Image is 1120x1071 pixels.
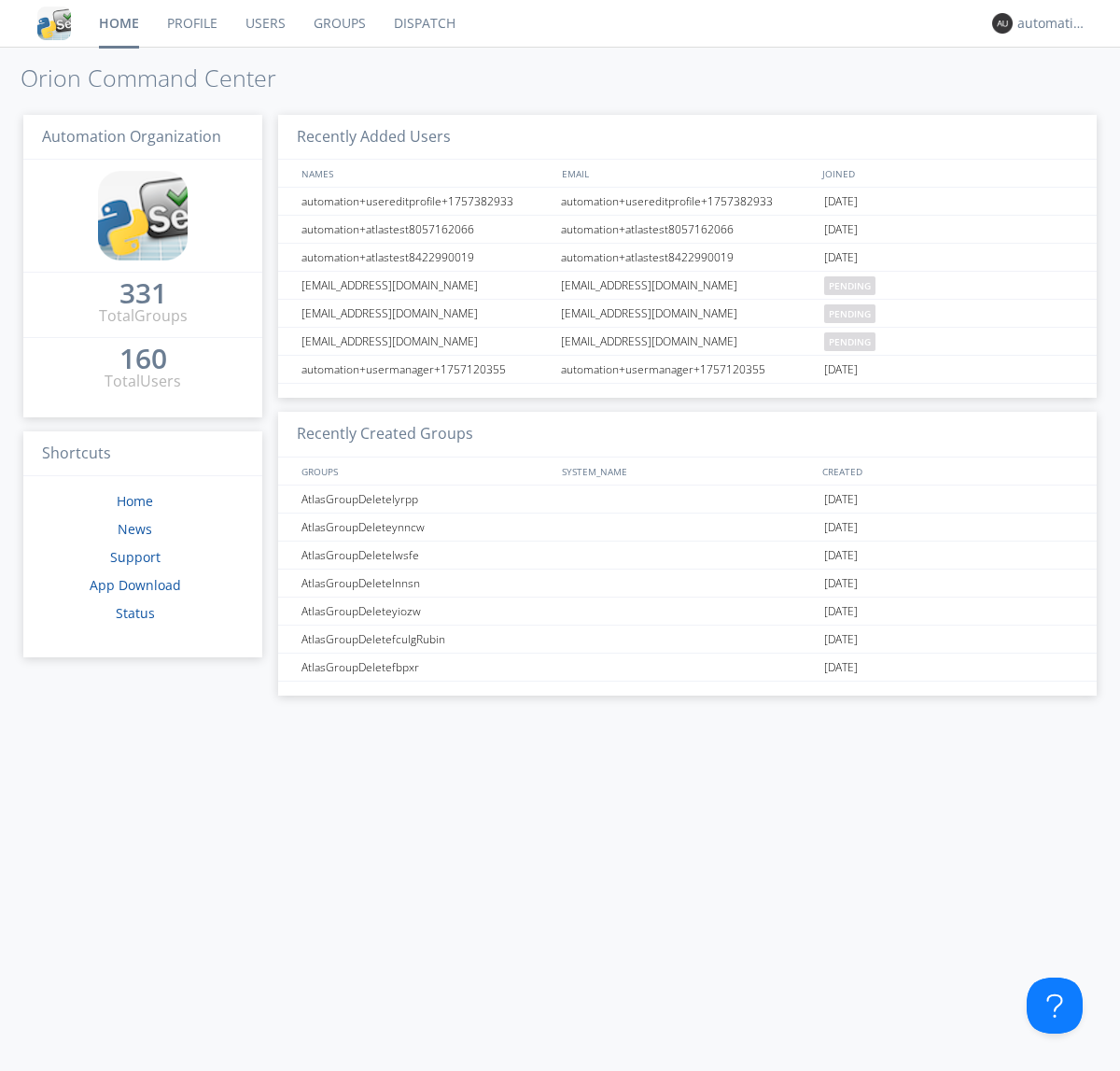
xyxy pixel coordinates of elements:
a: Support [110,548,161,566]
a: News [118,520,152,538]
a: Home [117,492,153,510]
div: GROUPS [297,458,553,485]
span: [DATE] [824,188,858,216]
span: [DATE] [824,626,858,654]
div: [EMAIL_ADDRESS][DOMAIN_NAME] [297,300,555,327]
div: automation+usereditprofile+1757382933 [556,188,819,215]
div: AtlasGroupDeleteynncw [297,514,555,541]
a: automation+usereditprofile+1757382933automation+usereditprofile+1757382933[DATE] [278,188,1097,216]
a: automation+usermanager+1757120355automation+usermanager+1757120355[DATE] [278,356,1097,384]
div: AtlasGroupDeleteyiozw [297,598,555,625]
img: cddb5a64eb264b2086981ab96f4c1ba7 [37,7,71,40]
a: automation+atlastest8057162066automation+atlastest8057162066[DATE] [278,216,1097,244]
a: AtlasGroupDeletelyrpp[DATE] [278,486,1097,514]
h3: Recently Added Users [278,115,1097,161]
div: 160 [119,349,167,368]
div: [EMAIL_ADDRESS][DOMAIN_NAME] [297,272,555,299]
div: AtlasGroupDeletefbpxr [297,654,555,681]
a: AtlasGroupDeletelnnsn[DATE] [278,570,1097,598]
span: [DATE] [824,244,858,272]
a: AtlasGroupDeletelwsfe[DATE] [278,542,1097,570]
div: Total Users [105,371,181,392]
iframe: Toggle Customer Support [1027,978,1083,1034]
div: [EMAIL_ADDRESS][DOMAIN_NAME] [556,272,819,299]
span: Automation Organization [42,126,221,147]
div: automation+usermanager+1757120355 [556,356,819,383]
div: automation+atlastest8057162066 [556,216,819,243]
div: automation+usermanager+1757120355 [297,356,555,383]
span: [DATE] [824,486,858,514]
a: [EMAIL_ADDRESS][DOMAIN_NAME][EMAIL_ADDRESS][DOMAIN_NAME]pending [278,300,1097,328]
div: [EMAIL_ADDRESS][DOMAIN_NAME] [556,328,819,355]
div: automation+atlastest8422990019 [556,244,819,271]
a: AtlasGroupDeletefbpxr[DATE] [278,654,1097,682]
div: automation+atlastest8422990019 [297,244,555,271]
a: App Download [90,576,181,594]
a: AtlasGroupDeleteyiozw[DATE] [278,598,1097,626]
span: pending [824,304,875,323]
span: [DATE] [824,216,858,244]
span: [DATE] [824,598,858,626]
div: CREATED [818,458,1079,485]
span: [DATE] [824,654,858,682]
div: JOINED [818,160,1079,187]
div: NAMES [297,160,553,187]
img: cddb5a64eb264b2086981ab96f4c1ba7 [98,171,188,261]
div: [EMAIL_ADDRESS][DOMAIN_NAME] [297,328,555,355]
a: AtlasGroupDeletefculgRubin[DATE] [278,626,1097,654]
h3: Shortcuts [23,431,262,477]
a: Status [116,604,155,622]
a: AtlasGroupDeleteynncw[DATE] [278,514,1097,542]
div: Total Groups [99,305,188,327]
div: SYSTEM_NAME [557,458,818,485]
span: [DATE] [824,542,858,570]
span: [DATE] [824,570,858,598]
div: 331 [119,284,167,303]
div: AtlasGroupDeletelyrpp [297,486,555,513]
div: AtlasGroupDeletefculgRubin [297,626,555,653]
div: automation+atlas0033 [1017,14,1087,33]
h3: Recently Created Groups [278,412,1097,458]
div: EMAIL [557,160,818,187]
div: [EMAIL_ADDRESS][DOMAIN_NAME] [556,300,819,327]
a: automation+atlastest8422990019automation+atlastest8422990019[DATE] [278,244,1097,272]
a: 160 [119,349,167,371]
span: [DATE] [824,356,858,384]
img: 373638.png [992,13,1013,34]
a: [EMAIL_ADDRESS][DOMAIN_NAME][EMAIL_ADDRESS][DOMAIN_NAME]pending [278,328,1097,356]
div: automation+atlastest8057162066 [297,216,555,243]
span: pending [824,332,875,351]
span: pending [824,276,875,295]
div: AtlasGroupDeletelnnsn [297,570,555,597]
span: [DATE] [824,514,858,542]
div: automation+usereditprofile+1757382933 [297,188,555,215]
a: 331 [119,284,167,305]
div: AtlasGroupDeletelwsfe [297,542,555,569]
a: [EMAIL_ADDRESS][DOMAIN_NAME][EMAIL_ADDRESS][DOMAIN_NAME]pending [278,272,1097,300]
